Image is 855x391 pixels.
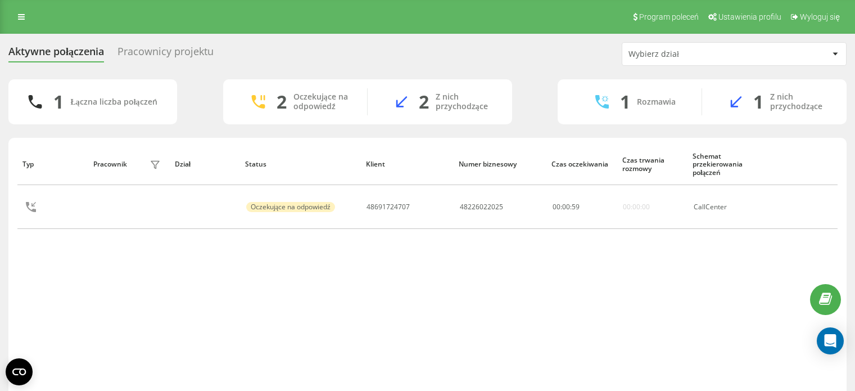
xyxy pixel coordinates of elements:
div: Oczekujące na odpowiedź [246,202,335,212]
div: Pracownik [93,160,127,168]
span: 00 [553,202,560,212]
div: Wybierz dział [628,50,763,59]
div: Numer biznesowy [459,160,541,168]
div: Czas oczekiwania [551,160,612,168]
div: 48691724707 [367,203,410,211]
div: 2 [419,91,429,113]
div: Z nich przychodzące [770,92,830,111]
div: 00:00:00 [623,203,650,211]
div: Czas trwania rozmowy [622,156,682,173]
div: Aktywne połączenia [8,46,104,63]
div: 2 [277,91,287,113]
span: Program poleceń [639,12,699,21]
div: : : [553,203,580,211]
div: Schemat przekierowania połączeń [693,152,762,177]
div: Status [245,160,355,168]
span: Wyloguj się [800,12,840,21]
div: Klient [366,160,448,168]
div: CallCenter [694,203,761,211]
span: Ustawienia profilu [718,12,781,21]
div: 1 [753,91,763,113]
div: Typ [22,160,83,168]
div: Z nich przychodzące [436,92,495,111]
div: 1 [620,91,630,113]
div: Open Intercom Messenger [817,327,844,354]
div: Łączna liczba połączeń [70,97,157,107]
div: Rozmawia [637,97,676,107]
span: 59 [572,202,580,212]
div: Pracownicy projektu [117,46,214,63]
div: Oczekujące na odpowiedź [293,92,350,111]
div: 48226022025 [460,203,503,211]
div: 1 [53,91,64,113]
div: Dział [175,160,235,168]
button: Open CMP widget [6,358,33,385]
span: 00 [562,202,570,212]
